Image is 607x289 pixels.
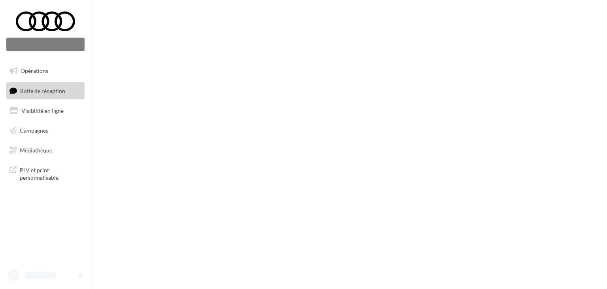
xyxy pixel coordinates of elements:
a: Boîte de réception [5,82,86,99]
a: Visibilité en ligne [5,103,86,119]
span: Opérations [21,67,48,74]
span: Boîte de réception [20,87,65,94]
a: Opérations [5,63,86,79]
span: PLV et print personnalisable [20,165,81,182]
a: Campagnes [5,122,86,139]
span: Campagnes [20,127,48,134]
span: Médiathèque [20,146,52,153]
span: Visibilité en ligne [21,107,64,114]
a: PLV et print personnalisable [5,162,86,185]
a: Médiathèque [5,142,86,159]
div: Nouvelle campagne [6,38,85,51]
